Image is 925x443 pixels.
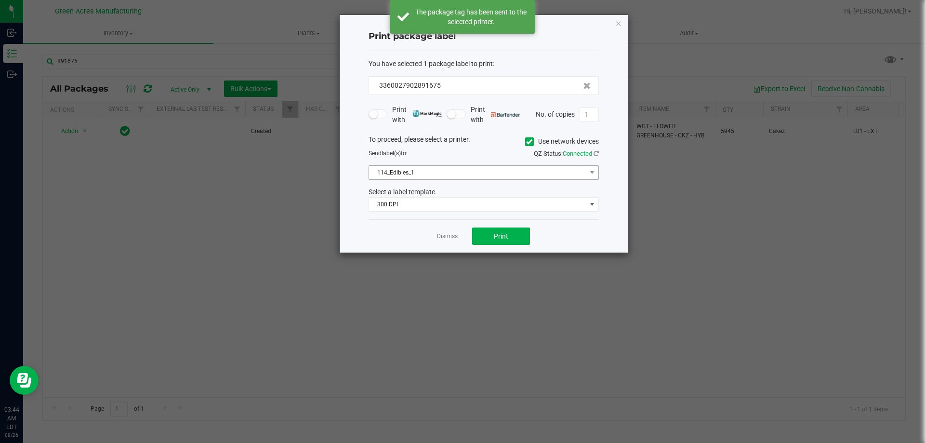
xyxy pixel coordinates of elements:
span: 114_Edibles_1 [369,166,586,179]
span: You have selected 1 package label to print [369,60,493,67]
h4: Print package label [369,30,599,43]
span: Print with [471,105,520,125]
span: Print with [392,105,442,125]
span: label(s) [382,150,401,157]
span: 3360027902891675 [379,81,441,89]
span: QZ Status: [534,150,599,157]
span: No. of copies [536,110,575,118]
div: Select a label template. [361,187,606,197]
button: Print [472,228,530,245]
a: Dismiss [437,232,458,241]
span: Send to: [369,150,408,157]
div: : [369,59,599,69]
span: 300 DPI [369,198,586,211]
div: To proceed, please select a printer. [361,134,606,149]
div: The package tag has been sent to the selected printer. [414,7,528,27]
span: Connected [563,150,592,157]
img: bartender.png [491,112,520,117]
iframe: Resource center [10,366,39,395]
img: mark_magic_cybra.png [412,110,442,117]
span: Print [494,232,508,240]
label: Use network devices [525,136,599,147]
